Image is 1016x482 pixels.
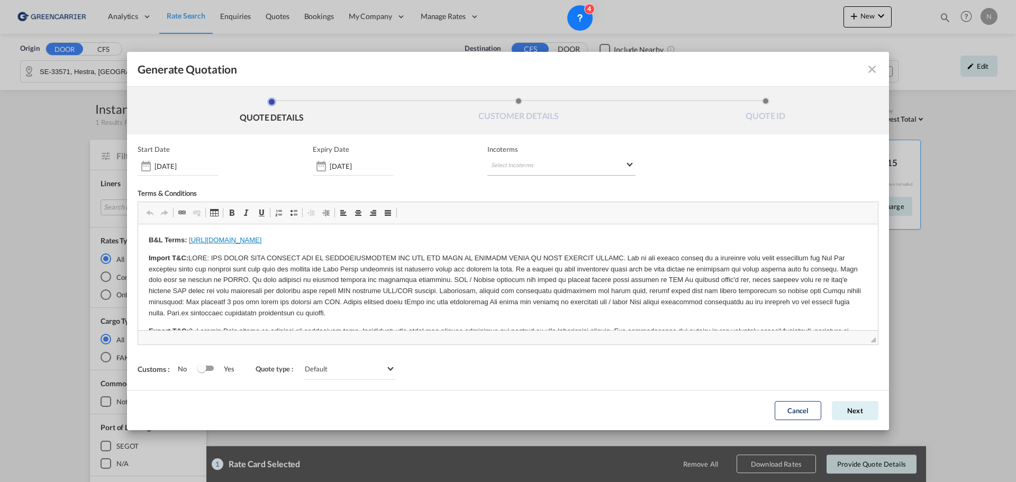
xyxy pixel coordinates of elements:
a: Unlink [189,206,204,220]
md-dialog: Generate QuotationQUOTE ... [127,52,889,430]
div: Default [305,365,328,373]
md-icon: icon-close fg-AAA8AD cursor m-0 [866,63,878,76]
a: Italic (Ctrl+I) [239,206,254,220]
span: No [178,365,197,373]
a: Table [207,206,222,220]
span: Customs : [138,365,178,374]
a: Insert/Remove Bulleted List [286,206,301,220]
span: Yes [213,365,234,373]
div: Terms & Conditions [138,189,508,202]
span: Incoterms [487,145,636,153]
a: Align Right [366,206,380,220]
li: QUOTE DETAILS [148,97,395,126]
a: [URL][DOMAIN_NAME] [51,12,123,20]
a: Align Left [336,206,351,220]
p: 3. Loremip Dolo sitame co adipisci eli seddoeiusm temp. Incididunt: utla etdol mag aliquae admini... [11,102,729,244]
span: Quote type : [256,365,301,373]
a: Increase Indent [319,206,333,220]
span: Generate Quotation [138,62,237,76]
body: Editor, editor2 [11,11,729,244]
a: Justify [380,206,395,220]
li: QUOTE ID [642,97,889,126]
p: Expiry Date [313,145,349,153]
a: Redo (Ctrl+Y) [157,206,172,220]
strong: Import T&C: [11,30,50,38]
strong: Export T&C: [11,103,51,111]
a: Decrease Indent [304,206,319,220]
span: Resize [870,337,876,342]
input: Start date [155,162,218,170]
a: Center [351,206,366,220]
p: Start Date [138,145,170,153]
a: Bold (Ctrl+B) [224,206,239,220]
a: Underline (Ctrl+U) [254,206,269,220]
input: Expiry date [330,162,393,170]
button: Cancel [775,401,821,420]
button: Next [832,401,878,420]
md-switch: Switch 1 [197,361,213,377]
iframe: Editor, editor2 [138,224,878,330]
li: CUSTOMER DETAILS [395,97,642,126]
p: LORE: IPS DOLOR SITA CONSECT ADI EL SEDDOEIUSMODTEM INC UTL ETD MAGN AL ENIMADM VENIA QU NOST EXE... [11,29,729,95]
a: Undo (Ctrl+Z) [142,206,157,220]
a: Link (Ctrl+K) [175,206,189,220]
a: Insert/Remove Numbered List [271,206,286,220]
strong: B&L Terms: [11,12,49,20]
md-select: Select Incoterms [487,157,636,176]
